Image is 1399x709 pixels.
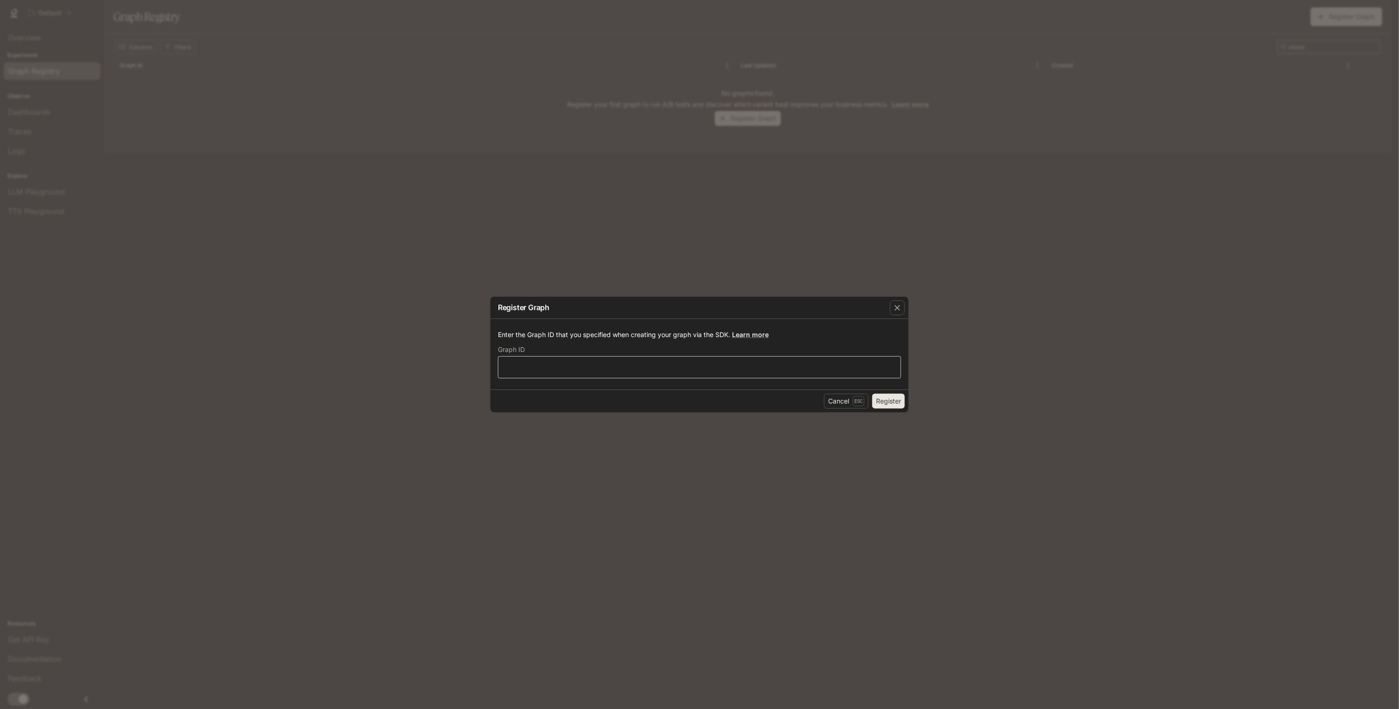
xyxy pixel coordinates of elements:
button: CancelEsc [824,394,869,409]
p: Esc [853,396,864,406]
p: Graph ID [498,346,525,353]
p: Enter the Graph ID that you specified when creating your graph via the SDK. [498,330,901,339]
button: Register [872,394,905,409]
p: Register Graph [498,302,549,313]
a: Learn more [732,331,769,338]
